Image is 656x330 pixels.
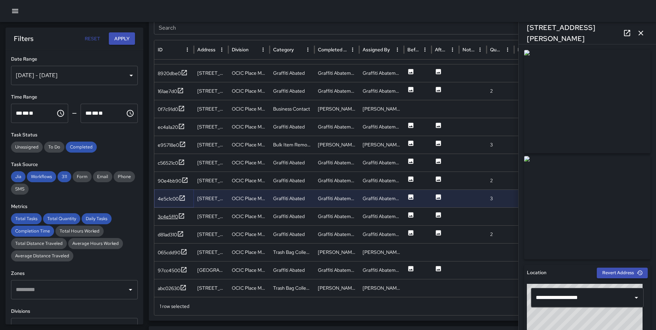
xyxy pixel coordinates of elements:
div: Graffiti Abatement [359,261,404,279]
span: Meridiem [98,111,103,116]
div: Graffiti Abated [270,261,314,279]
span: Daily Tasks [82,215,112,222]
div: Graffiti Abated [270,154,314,172]
h6: Divisions [11,308,138,315]
div: 285 12th Street [194,225,228,243]
span: Total Tasks [11,215,42,222]
button: Notes column menu [475,45,485,54]
span: Meridiem [29,111,33,116]
div: Average Distance Traveled [11,250,73,261]
button: 161ae7d0 [158,87,184,96]
div: 90e4bb90 [158,177,181,184]
div: Form [73,171,92,182]
div: After Photo [435,47,447,53]
h6: Filters [14,33,33,44]
span: Total Hours Worked [55,228,104,235]
button: 4e5c1c00 [158,195,186,203]
button: Quantity column menu [503,45,512,54]
button: ID column menu [183,45,192,54]
div: Phone [114,171,135,182]
button: Before Photo column menu [420,45,430,54]
div: Graffiti Abatement [314,82,359,100]
div: Daily Tasks [82,213,112,224]
div: Wenjie Xie [314,243,359,261]
span: Average Distance Traveled [11,252,73,259]
div: Business Contact [270,100,314,118]
div: OCIC Place Manager [228,225,270,243]
div: Assigned By [363,47,390,53]
button: abc02630 [158,284,187,293]
div: [DATE] - [DATE] [11,66,138,85]
span: Unassigned [11,144,43,151]
button: Choose time, selected time is 12:00 AM [54,106,67,120]
button: Open [126,285,135,295]
button: 065cdd90 [158,248,187,257]
div: Graffiti Abated [270,118,314,136]
div: OCIC Place Manager [228,172,270,189]
button: Address column menu [217,45,227,54]
span: 311 [58,173,71,180]
span: Email [93,173,112,180]
span: To Do [44,144,64,151]
div: Graffiti Abatement [359,225,404,243]
div: 288 11th Street [194,64,228,82]
div: Bulk Item Removed [270,136,314,154]
div: Graffiti Abated [270,82,314,100]
div: OCIC Place Manager [228,207,270,225]
span: Minutes [92,111,98,116]
div: Graffiti Abatement [359,154,404,172]
div: Graffiti Abated [270,225,314,243]
div: 305 11th Street [194,154,228,172]
div: 4e5c1c00 [158,195,179,202]
div: Notes [462,47,475,53]
button: c56521c0 [158,159,185,167]
div: Email [93,171,112,182]
div: Graffiti Abatement [314,172,359,189]
div: 1119 Alice Street [194,261,228,279]
div: OCIC Place Manager [228,82,270,100]
div: 3c4e5ff0 [158,213,178,220]
span: Average Hours Worked [68,240,123,247]
div: Wenjie Xie [359,100,404,118]
div: Graffiti Abated [270,207,314,225]
div: Wenjie Xie [314,100,359,118]
button: After Photo column menu [448,45,457,54]
div: Graffiti Abated [270,172,314,189]
h6: Task Source [11,161,138,168]
button: Completed By column menu [348,45,357,54]
button: Choose time, selected time is 11:59 PM [123,106,137,120]
button: 3c4e5ff0 [158,213,185,221]
div: Total Tasks [11,213,42,224]
div: OCIC Place Manager [228,136,270,154]
button: e95718e0 [158,141,186,149]
div: 1100 Harrison Street [194,189,228,207]
span: Form [73,173,92,180]
div: Wenjie Xie [314,136,359,154]
div: 387 9th Street [194,136,228,154]
div: 2 [487,172,514,189]
div: e95718e0 [158,142,179,148]
div: Graffiti Abated [270,189,314,207]
div: Graffiti Abatement [359,64,404,82]
div: OCIC Place Manager [228,261,270,279]
div: 305 11th Street [194,172,228,189]
div: Graffiti Abatement [314,207,359,225]
div: Completed [66,142,97,153]
div: Category [273,47,294,53]
button: Reset [81,32,103,45]
div: abc02630 [158,285,180,292]
span: Jia [11,173,25,180]
div: 301 12th Street [194,82,228,100]
div: OCIC Place Manager [228,279,270,297]
div: 305 11th Street [194,118,228,136]
div: Graffiti Abated [270,64,314,82]
button: Assigned By column menu [393,45,402,54]
div: Graffiti Abatement [314,189,359,207]
div: 3 [487,136,514,154]
div: Total Hours Worked [55,226,104,237]
div: Fixed Asset [518,47,537,53]
div: Completion Time [11,226,54,237]
span: Completion Time [11,228,54,235]
div: 065cdd90 [158,249,180,256]
div: 311 [58,171,71,182]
